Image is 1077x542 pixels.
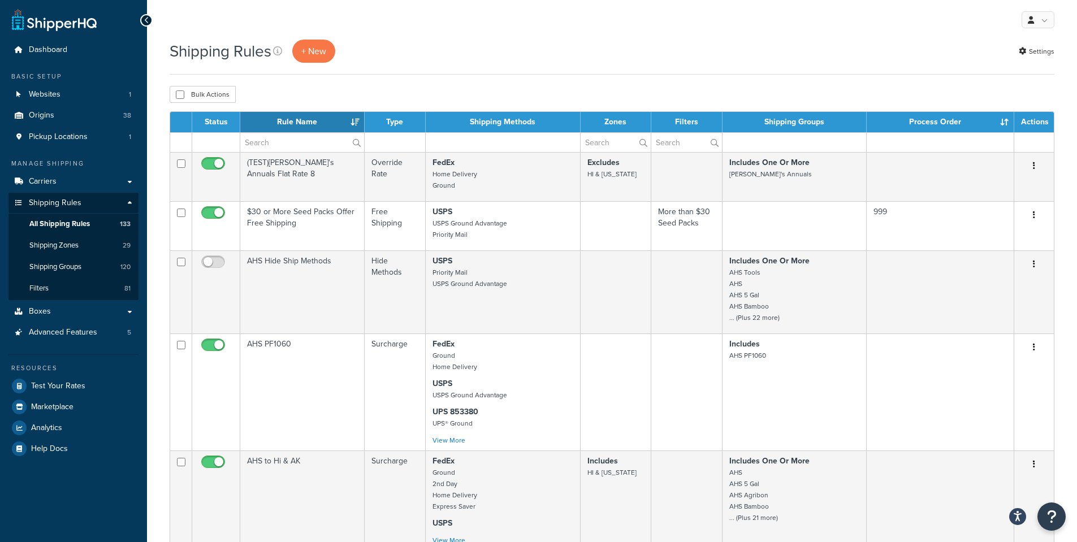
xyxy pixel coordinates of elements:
td: Hide Methods [365,250,426,333]
span: Analytics [31,423,62,433]
td: (TEST)[PERSON_NAME]'s Annuals Flat Rate 8 [240,152,365,201]
small: Ground 2nd Day Home Delivery Express Saver [432,467,477,511]
strong: USPS [432,517,452,529]
th: Actions [1014,112,1054,132]
strong: FedEx [432,455,455,467]
li: Pickup Locations [8,127,139,148]
strong: FedEx [432,157,455,168]
span: 133 [120,219,131,229]
a: Analytics [8,418,139,438]
span: Filters [29,284,49,293]
span: Shipping Zones [29,241,79,250]
small: AHS AHS 5 Gal AHS Agribon AHS Bamboo ... (Plus 21 more) [729,467,778,523]
span: 120 [120,262,131,272]
small: Home Delivery Ground [432,169,477,190]
th: Shipping Methods [426,112,581,132]
th: Type [365,112,426,132]
strong: USPS [432,255,452,267]
span: 81 [124,284,131,293]
span: 29 [123,241,131,250]
li: Filters [8,278,139,299]
strong: Includes [729,338,760,350]
li: All Shipping Rules [8,214,139,235]
input: Search [240,133,364,152]
strong: USPS [432,206,452,218]
span: 38 [123,111,131,120]
strong: Includes One Or More [729,255,810,267]
span: Test Your Rates [31,381,85,391]
a: Carriers [8,171,139,192]
span: Boxes [29,307,51,316]
span: Websites [29,90,60,99]
th: Filters [651,112,723,132]
span: 1 [129,132,131,142]
small: HI & [US_STATE] [587,467,637,478]
small: AHS PF1060 [729,350,766,361]
a: Origins 38 [8,105,139,126]
span: Help Docs [31,444,68,454]
strong: Includes One Or More [729,455,810,467]
strong: FedEx [432,338,455,350]
li: Shipping Groups [8,257,139,277]
td: Override Rate [365,152,426,201]
button: Open Resource Center [1037,502,1066,531]
span: Pickup Locations [29,132,88,142]
span: Advanced Features [29,328,97,337]
span: Origins [29,111,54,120]
a: View More [432,435,465,445]
td: Free Shipping [365,201,426,250]
a: Help Docs [8,439,139,459]
li: Test Your Rates [8,376,139,396]
small: HI & [US_STATE] [587,169,637,179]
li: Shipping Rules [8,193,139,300]
small: AHS Tools AHS AHS 5 Gal AHS Bamboo ... (Plus 22 more) [729,267,780,323]
th: Shipping Groups [723,112,867,132]
div: Resources [8,363,139,373]
div: Manage Shipping [8,159,139,168]
input: Search [651,133,722,152]
h1: Shipping Rules [170,40,271,62]
strong: UPS 853380 [432,406,478,418]
a: Advanced Features 5 [8,322,139,343]
span: 1 [129,90,131,99]
th: Status [192,112,240,132]
a: Websites 1 [8,84,139,105]
small: UPS® Ground [432,418,473,428]
li: Websites [8,84,139,105]
a: Shipping Groups 120 [8,257,139,277]
td: AHS PF1060 [240,333,365,450]
a: Boxes [8,301,139,322]
a: Shipping Rules [8,193,139,214]
strong: USPS [432,378,452,389]
small: USPS Ground Advantage [432,390,507,400]
strong: Excludes [587,157,620,168]
li: Advanced Features [8,322,139,343]
div: Basic Setup [8,72,139,81]
span: All Shipping Rules [29,219,90,229]
li: Dashboard [8,40,139,60]
strong: Includes One Or More [729,157,810,168]
small: USPS Ground Advantage Priority Mail [432,218,507,240]
span: Marketplace [31,402,73,412]
td: Surcharge [365,333,426,450]
a: Marketplace [8,397,139,417]
td: 999 [867,201,1014,250]
li: Shipping Zones [8,235,139,256]
th: Zones [581,112,651,132]
input: Search [581,133,651,152]
th: Process Order : activate to sort column ascending [867,112,1014,132]
small: [PERSON_NAME]'s Annuals [729,169,812,179]
a: Shipping Zones 29 [8,235,139,256]
span: 5 [127,328,131,337]
a: Filters 81 [8,278,139,299]
span: Shipping Groups [29,262,81,272]
span: Shipping Rules [29,198,81,208]
strong: Includes [587,455,618,467]
th: Rule Name : activate to sort column descending [240,112,365,132]
span: Dashboard [29,45,67,55]
a: All Shipping Rules 133 [8,214,139,235]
